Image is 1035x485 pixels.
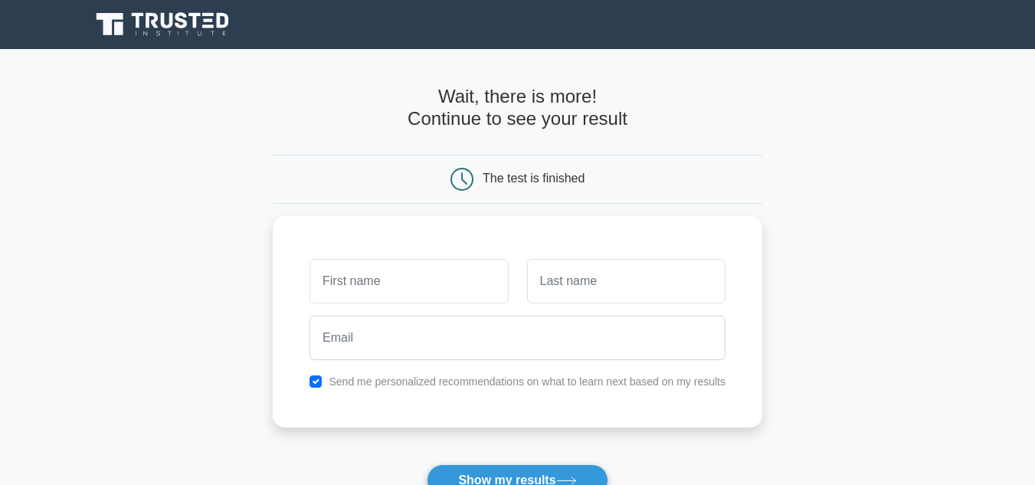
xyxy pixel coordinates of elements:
[310,316,725,360] input: Email
[527,259,725,303] input: Last name
[329,375,725,388] label: Send me personalized recommendations on what to learn next based on my results
[483,172,585,185] div: The test is finished
[273,86,762,130] h4: Wait, there is more! Continue to see your result
[310,259,508,303] input: First name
